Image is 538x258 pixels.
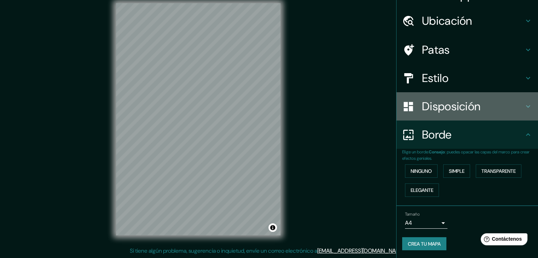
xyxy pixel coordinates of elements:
[397,64,538,92] div: Estilo
[411,168,432,174] font: Ninguno
[481,168,516,174] font: Transparente
[476,164,521,178] button: Transparente
[405,211,420,217] font: Tamaño
[449,168,464,174] font: Simple
[422,127,452,142] font: Borde
[405,219,412,227] font: A4
[397,92,538,121] div: Disposición
[402,149,429,155] font: Elige un borde.
[402,149,530,161] font: : puedes opacar las capas del marco para crear efectos geniales.
[422,42,450,57] font: Patas
[397,36,538,64] div: Patas
[405,217,447,229] div: A4
[422,13,472,28] font: Ubicación
[422,99,480,114] font: Disposición
[397,7,538,35] div: Ubicación
[116,3,280,235] canvas: Mapa
[443,164,470,178] button: Simple
[411,187,433,193] font: Elegante
[397,121,538,149] div: Borde
[268,223,277,232] button: Activar o desactivar atribución
[408,241,441,247] font: Crea tu mapa
[402,237,446,251] button: Crea tu mapa
[405,164,438,178] button: Ninguno
[475,230,530,250] iframe: Lanzador de widgets de ayuda
[429,149,445,155] font: Consejo
[405,183,439,197] button: Elegante
[422,71,449,86] font: Estilo
[317,247,405,254] a: [EMAIL_ADDRESS][DOMAIN_NAME]
[130,247,317,254] font: Si tiene algún problema, sugerencia o inquietud, envíe un correo electrónico a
